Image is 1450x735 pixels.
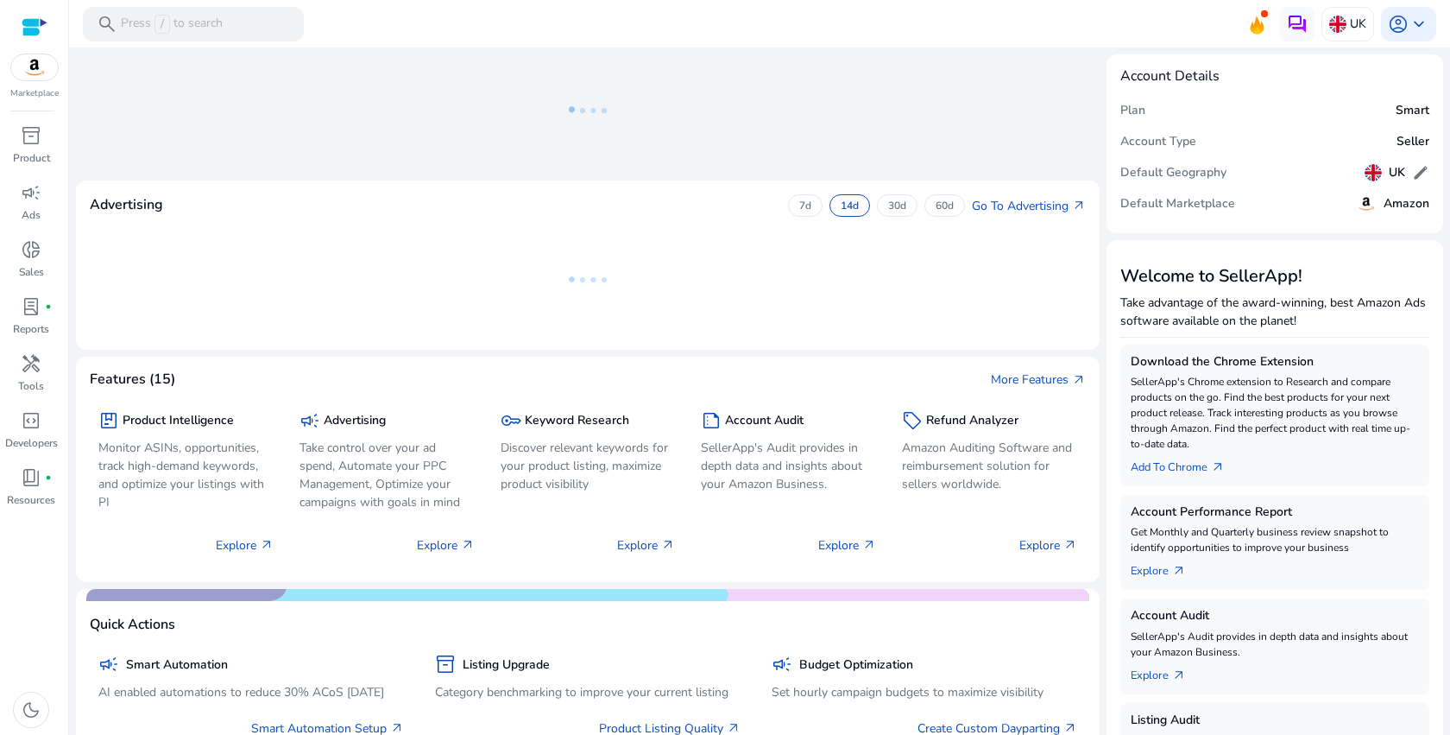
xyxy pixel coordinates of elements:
p: Sales [19,264,44,280]
p: Discover relevant keywords for your product listing, maximize product visibility [501,439,676,493]
a: Add To Chrome [1131,452,1239,476]
h4: Advertising [90,197,163,213]
p: Reports [13,321,49,337]
p: Press to search [121,15,223,34]
span: arrow_outward [1172,668,1186,682]
p: Tools [18,378,44,394]
span: account_circle [1388,14,1409,35]
img: amazon.svg [1356,193,1377,214]
img: uk.svg [1365,164,1382,181]
h5: Download the Chrome Extension [1131,355,1419,370]
h4: Account Details [1120,68,1220,85]
span: arrow_outward [1211,460,1225,474]
span: dark_mode [21,700,41,720]
span: arrow_outward [1072,199,1086,212]
p: Resources [7,492,55,508]
span: campaign [21,182,41,203]
span: arrow_outward [260,538,274,552]
a: Go To Advertisingarrow_outward [972,197,1086,215]
span: arrow_outward [461,538,475,552]
span: keyboard_arrow_down [1409,14,1429,35]
h5: Smart [1396,104,1429,118]
p: Ads [22,207,41,223]
span: summarize [701,410,722,431]
h5: Budget Optimization [799,658,913,673]
span: arrow_outward [1172,564,1186,578]
h5: Product Intelligence [123,414,234,428]
p: Product [13,150,50,166]
p: Take advantage of the award-winning, best Amazon Ads software available on the planet! [1120,294,1429,330]
p: Explore [216,536,274,554]
a: More Featuresarrow_outward [991,371,1086,389]
h5: Account Audit [725,414,804,428]
p: Marketplace [10,87,59,100]
span: sell [902,410,923,431]
span: book_4 [21,467,41,488]
img: uk.svg [1329,16,1346,33]
p: 30d [888,199,906,212]
span: handyman [21,353,41,374]
span: inventory_2 [21,125,41,146]
p: SellerApp's Chrome extension to Research and compare products on the go. Find the best products f... [1131,374,1419,452]
h5: Listing Audit [1131,713,1419,728]
p: SellerApp's Audit provides in depth data and insights about your Amazon Business. [701,439,876,493]
span: inventory_2 [435,654,456,675]
p: Take control over your ad spend, Automate your PPC Management, Optimize your campaigns with goals... [299,439,475,511]
h5: Refund Analyzer [926,414,1018,428]
p: Monitor ASINs, opportunities, track high-demand keywords, and optimize your listings with PI [98,439,274,511]
h4: Features (15) [90,371,175,388]
p: SellerApp's Audit provides in depth data and insights about your Amazon Business. [1131,629,1419,660]
h5: Smart Automation [126,658,228,673]
span: package [98,410,119,431]
h5: Seller [1396,135,1429,149]
h5: Listing Upgrade [463,658,550,673]
h4: Quick Actions [90,617,175,633]
span: key [501,410,521,431]
span: arrow_outward [1063,538,1077,552]
span: arrow_outward [727,721,741,735]
h5: Keyword Research [525,414,629,428]
p: Explore [617,536,675,554]
p: AI enabled automations to reduce 30% ACoS [DATE] [98,683,404,701]
h5: Default Geography [1120,166,1226,181]
h5: Account Type [1120,135,1196,149]
h5: Default Marketplace [1120,197,1235,212]
span: campaign [299,410,320,431]
a: Explorearrow_outward [1131,555,1200,580]
span: arrow_outward [1072,373,1086,387]
h5: Account Audit [1131,609,1419,624]
span: edit [1412,164,1429,181]
a: Explorearrow_outward [1131,660,1200,684]
span: search [97,14,117,35]
span: campaign [772,654,792,675]
p: 7d [799,199,811,212]
span: fiber_manual_record [45,303,52,310]
p: Set hourly campaign budgets to maximize visibility [772,683,1077,701]
span: arrow_outward [661,538,675,552]
span: campaign [98,654,119,675]
h5: Advertising [324,414,386,428]
p: Amazon Auditing Software and reimbursement solution for sellers worldwide. [902,439,1077,493]
h5: UK [1389,166,1405,181]
span: fiber_manual_record [45,474,52,481]
span: code_blocks [21,410,41,431]
p: Developers [5,435,58,451]
p: Explore [818,536,876,554]
span: arrow_outward [1063,721,1077,735]
p: 60d [936,199,954,212]
p: UK [1350,9,1366,39]
h3: Welcome to SellerApp! [1120,266,1429,287]
p: 14d [841,199,859,212]
span: / [154,15,170,34]
p: Explore [1019,536,1077,554]
h5: Plan [1120,104,1145,118]
img: amazon.svg [11,54,58,80]
p: Explore [417,536,475,554]
span: arrow_outward [390,721,404,735]
span: donut_small [21,239,41,260]
span: lab_profile [21,296,41,317]
p: Get Monthly and Quarterly business review snapshot to identify opportunities to improve your busi... [1131,524,1419,555]
p: Category benchmarking to improve your current listing [435,683,741,701]
h5: Account Performance Report [1131,505,1419,520]
h5: Amazon [1384,197,1429,212]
